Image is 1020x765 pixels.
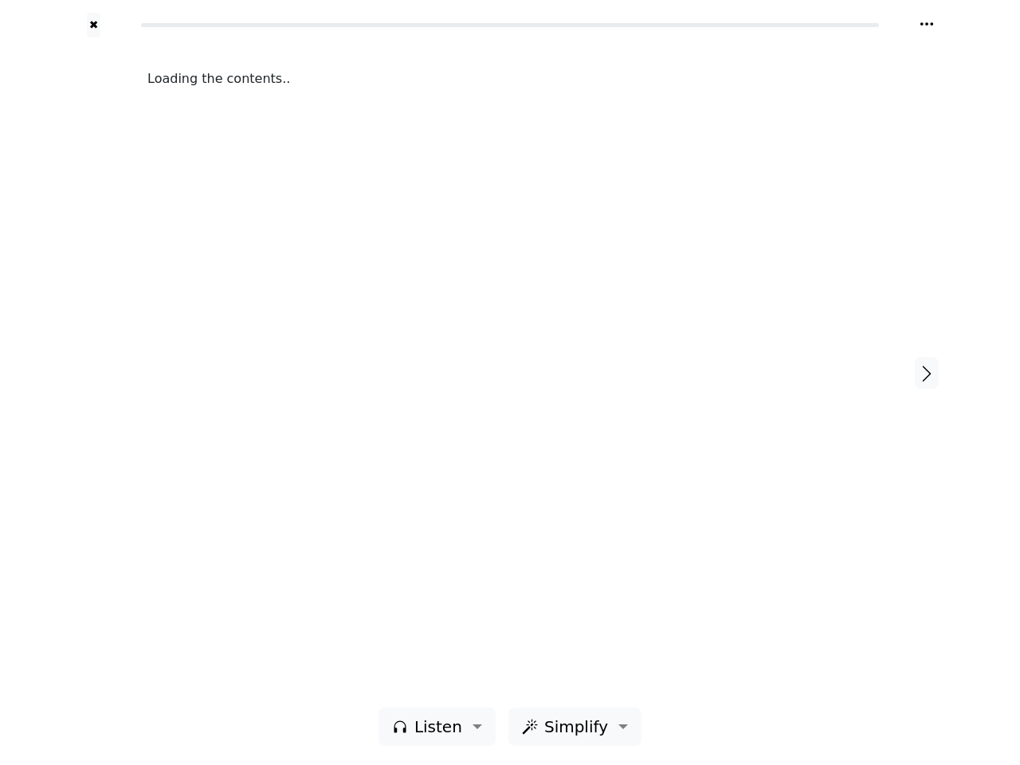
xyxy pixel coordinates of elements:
button: ✖ [87,13,100,37]
div: Loading the contents.. [147,69,873,88]
button: Simplify [508,708,641,746]
button: Listen [379,708,496,746]
span: Simplify [544,715,608,739]
span: Listen [414,715,462,739]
